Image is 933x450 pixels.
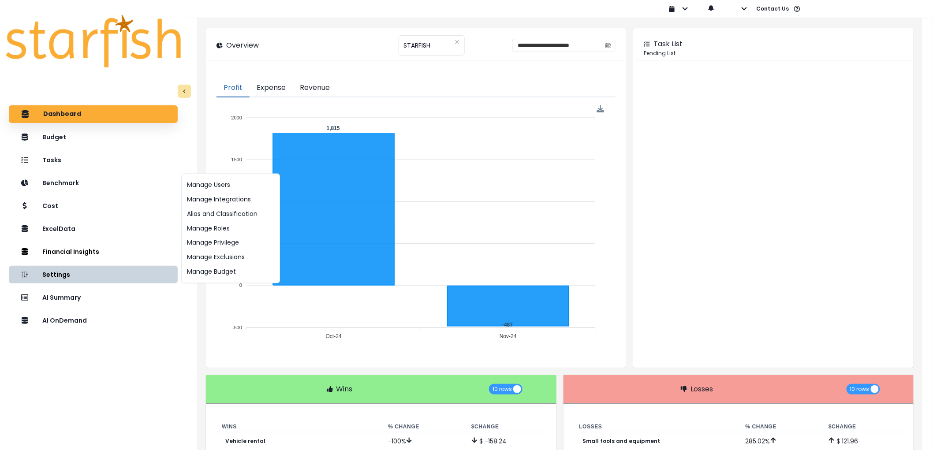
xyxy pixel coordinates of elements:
p: Dashboard [43,110,81,118]
button: Manage Users [182,178,280,192]
tspan: 0 [239,283,242,288]
button: ExcelData [9,220,178,238]
button: Profit [216,79,250,97]
button: Dashboard [9,105,178,123]
button: AI OnDemand [9,312,178,329]
button: Manage Privilege [182,236,280,250]
span: 10 rows [493,384,512,394]
tspan: Nov-24 [500,333,517,339]
span: STARFISH [403,36,430,55]
td: 285.02 % [739,432,822,450]
p: Pending List [644,49,903,57]
p: AI Summary [42,294,81,301]
button: Settings [9,266,178,283]
button: Manage Exclusions [182,250,280,265]
button: Manage Roles [182,221,280,236]
p: Wins [336,384,353,394]
svg: calendar [605,42,611,48]
th: % Change [381,421,464,432]
button: Revenue [293,79,337,97]
p: Tasks [42,156,61,164]
p: Small tools and equipment [583,438,661,444]
tspan: -500 [232,325,242,330]
th: $ Change [821,421,905,432]
button: Alias and Classification [182,207,280,221]
p: Task List [653,39,683,49]
button: Budget [9,128,178,146]
p: Cost [42,202,58,210]
th: % Change [739,421,822,432]
th: Wins [215,421,381,432]
th: $ Change [464,421,548,432]
button: Manage Budget [182,265,280,279]
p: Overview [226,40,259,51]
button: Benchmark [9,174,178,192]
svg: close [455,39,460,45]
p: Benchmark [42,179,79,187]
td: -100 % [381,432,464,450]
span: 10 rows [850,384,870,394]
button: Manage Integrations [182,192,280,207]
p: Vehicle rental [225,438,265,444]
td: $ -158.24 [464,432,548,450]
p: Budget [42,134,66,141]
div: Menu [597,105,605,113]
p: AI OnDemand [42,317,87,324]
th: Losses [572,421,739,432]
button: Expense [250,79,293,97]
img: Download Profit [597,105,605,113]
td: $ 121.96 [821,432,905,450]
button: Clear [455,37,460,46]
button: Financial Insights [9,243,178,260]
tspan: 1500 [231,157,242,162]
tspan: Oct-24 [326,333,342,339]
button: Cost [9,197,178,215]
p: ExcelData [42,225,75,233]
tspan: 2000 [231,115,242,120]
button: Tasks [9,151,178,169]
button: AI Summary [9,289,178,306]
p: Losses [690,384,713,394]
